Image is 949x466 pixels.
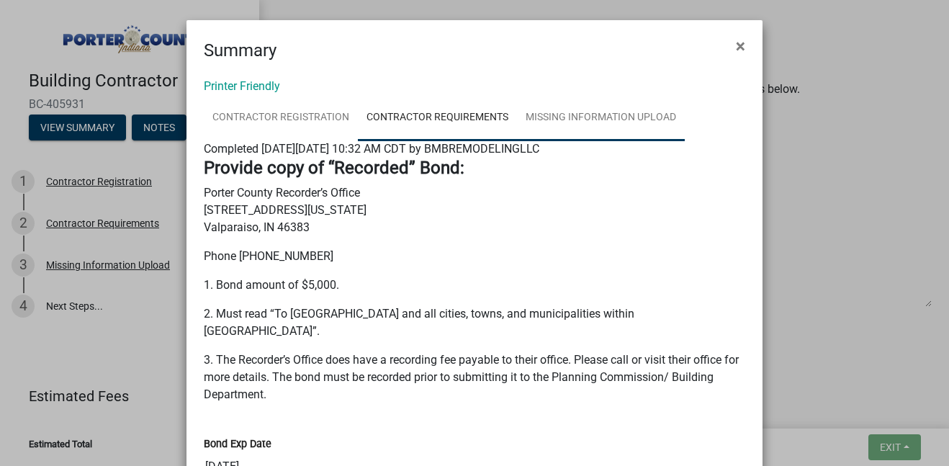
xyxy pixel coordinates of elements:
a: Missing Information Upload [517,95,685,141]
p: 3. The Recorder’s Office does have a recording fee payable to their office. Please call or visit ... [204,351,745,403]
span: × [736,36,745,56]
a: Printer Friendly [204,79,280,93]
label: Bond Exp Date [204,439,271,449]
button: Close [724,26,757,66]
a: Contractor Registration [204,95,358,141]
p: Phone [PHONE_NUMBER] [204,248,745,265]
a: Contractor Requirements [358,95,517,141]
p: Porter County Recorder’s Office [STREET_ADDRESS][US_STATE] Valparaiso, IN 46383 [204,184,745,236]
span: Completed [DATE][DATE] 10:32 AM CDT by BMBREMODELINGLLC [204,142,539,156]
p: 1. Bond amount of $5,000. [204,277,745,294]
h4: Summary [204,37,276,63]
strong: Provide copy of “Recorded” Bond: [204,158,464,178]
p: 2. Must read “To [GEOGRAPHIC_DATA] and all cities, towns, and municipalities within [GEOGRAPHIC_D... [204,305,745,340]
